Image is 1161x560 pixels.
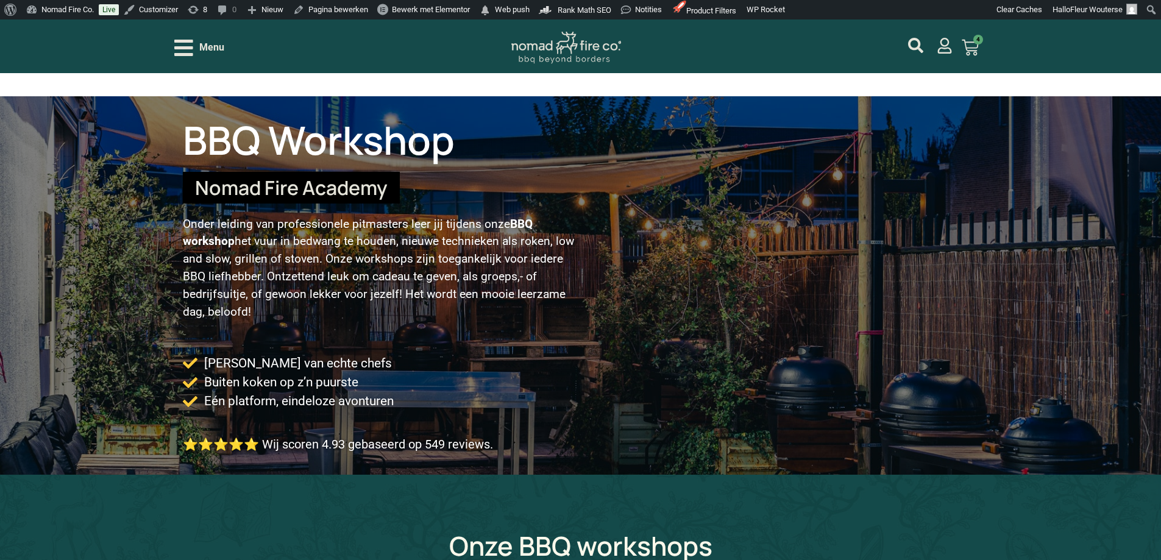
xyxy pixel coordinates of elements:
[183,217,533,249] strong: BBQ workshop
[174,533,987,559] h2: Onze BBQ workshops
[183,121,979,160] h1: BBQ Workshop
[201,354,392,373] span: [PERSON_NAME] van echte chefs
[199,40,224,55] span: Menu
[479,2,491,19] span: 
[558,5,611,15] span: Rank Math SEO
[1126,4,1137,15] img: Avatar of Fleur Wouterse
[201,373,358,392] span: Buiten koken op z’n puurste
[937,38,953,54] a: mijn account
[947,32,993,63] a: 4
[99,4,119,15] a: Live
[201,392,394,411] span: Eén platform, eindeloze avonturen
[1070,5,1123,14] span: Fleur Wouterse
[973,35,983,44] span: 4
[195,178,388,197] h2: Nomad Fire Academy
[511,32,621,64] img: Nomad Logo
[392,5,470,14] span: Bewerk met Elementor
[174,37,224,58] div: Open/Close Menu
[908,38,923,53] a: mijn account
[183,216,581,321] p: Onder leiding van professionele pitmasters leer jij tijdens onze het vuur in bedwang te houden, n...
[183,435,979,453] p: ⭐⭐⭐⭐⭐ Wij scoren 4.93 gebaseerd op 549 reviews.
